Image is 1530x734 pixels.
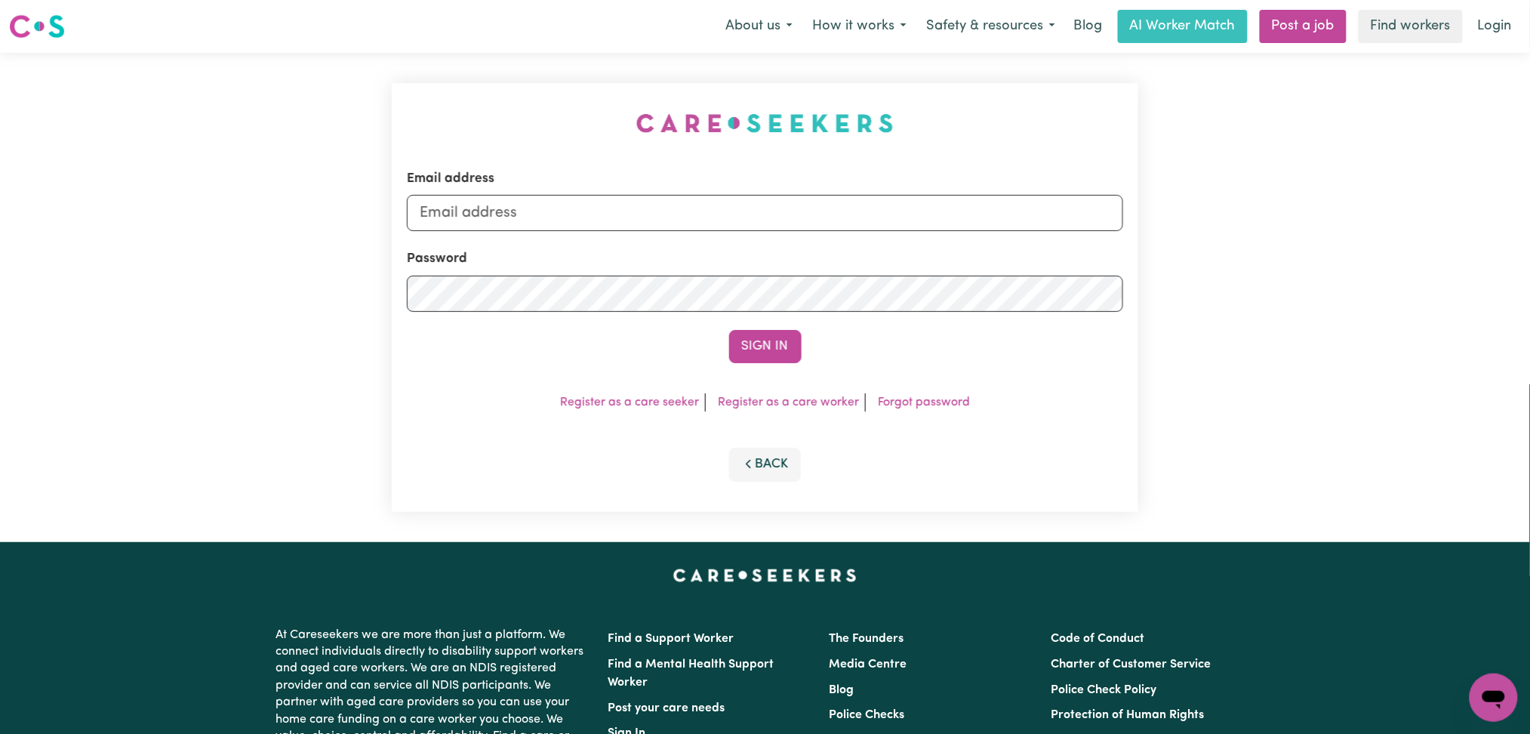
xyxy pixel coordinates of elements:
[1051,658,1211,671] a: Charter of Customer Service
[1260,10,1347,43] a: Post a job
[802,11,916,42] button: How it works
[1065,10,1112,43] a: Blog
[830,633,904,645] a: The Founders
[9,13,65,40] img: Careseekers logo
[608,702,725,714] a: Post your care needs
[830,658,907,671] a: Media Centre
[1470,674,1518,722] iframe: Button to launch messaging window
[608,633,734,645] a: Find a Support Worker
[1118,10,1248,43] a: AI Worker Match
[729,448,802,481] button: Back
[830,709,905,721] a: Police Checks
[608,658,774,689] a: Find a Mental Health Support Worker
[673,569,857,581] a: Careseekers home page
[1469,10,1521,43] a: Login
[729,330,802,363] button: Sign In
[407,195,1124,231] input: Email address
[716,11,802,42] button: About us
[1051,633,1144,645] a: Code of Conduct
[407,169,494,189] label: Email address
[1359,10,1463,43] a: Find workers
[916,11,1065,42] button: Safety & resources
[718,396,859,409] a: Register as a care worker
[1051,684,1156,696] a: Police Check Policy
[830,684,854,696] a: Blog
[9,9,65,44] a: Careseekers logo
[878,396,970,409] a: Forgot password
[1051,709,1204,721] a: Protection of Human Rights
[407,249,467,269] label: Password
[560,396,699,409] a: Register as a care seeker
